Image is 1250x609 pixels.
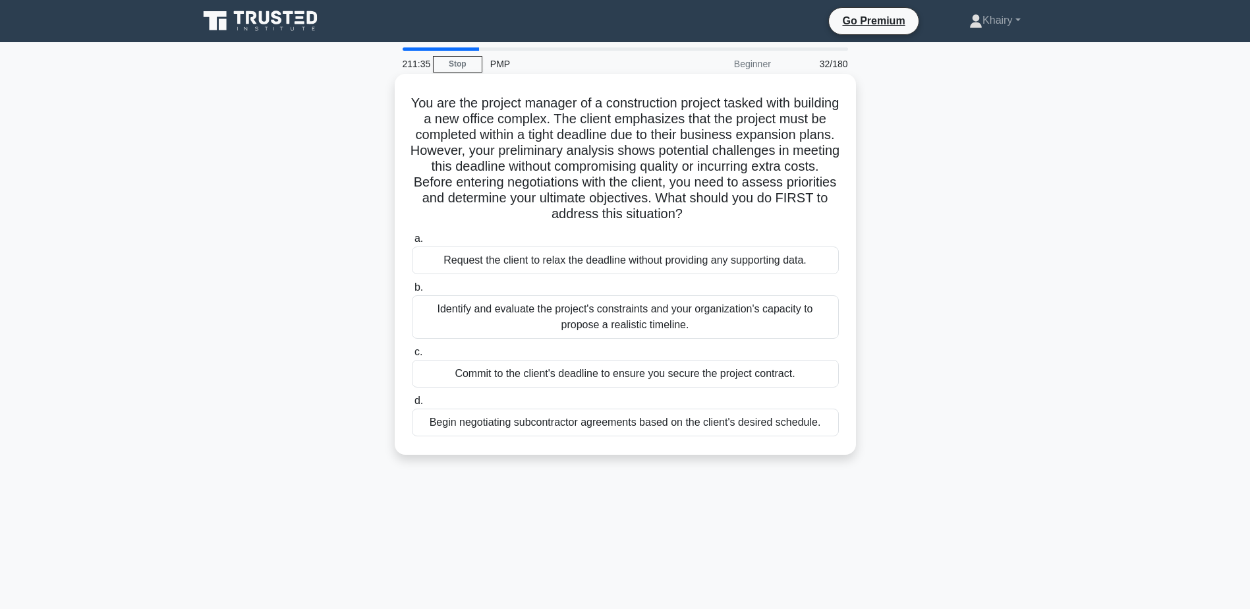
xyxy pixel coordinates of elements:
[938,7,1052,34] a: Khairy
[433,56,482,72] a: Stop
[414,346,422,357] span: c.
[412,295,839,339] div: Identify and evaluate the project's constraints and your organization's capacity to propose a rea...
[412,246,839,274] div: Request the client to relax the deadline without providing any supporting data.
[664,51,779,77] div: Beginner
[414,395,423,406] span: d.
[414,281,423,293] span: b.
[482,51,664,77] div: PMP
[411,95,840,223] h5: You are the project manager of a construction project tasked with building a new office complex. ...
[779,51,856,77] div: 32/180
[395,51,433,77] div: 211:35
[412,360,839,388] div: Commit to the client's deadline to ensure you secure the project contract.
[414,233,423,244] span: a.
[834,13,913,29] a: Go Premium
[412,409,839,436] div: Begin negotiating subcontractor agreements based on the client's desired schedule.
